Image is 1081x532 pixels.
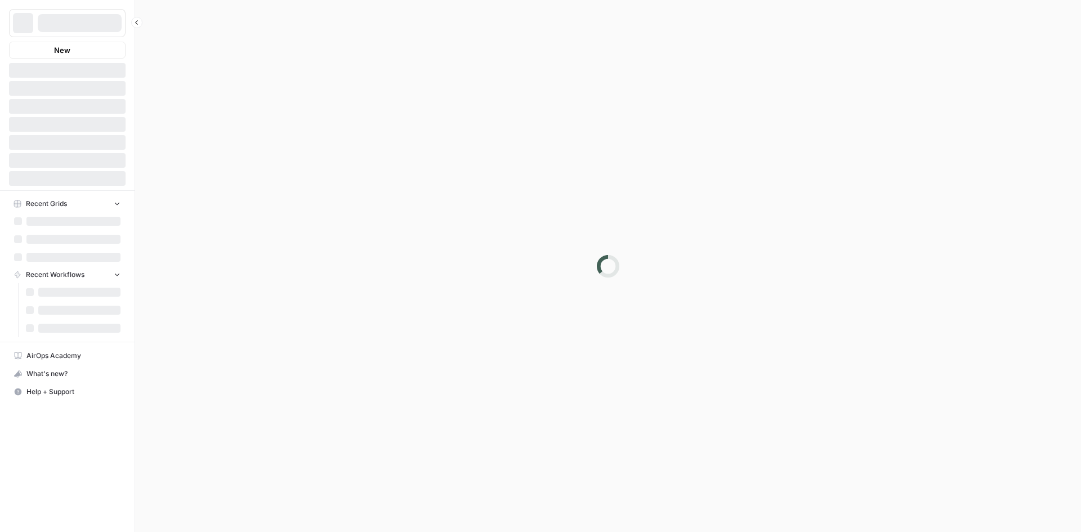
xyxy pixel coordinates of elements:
span: AirOps Academy [26,351,120,361]
span: Recent Workflows [26,270,84,280]
span: Help + Support [26,387,120,397]
button: Recent Workflows [9,266,126,283]
button: What's new? [9,365,126,383]
span: New [54,44,70,56]
span: Recent Grids [26,199,67,209]
button: Help + Support [9,383,126,401]
button: New [9,42,126,59]
div: What's new? [10,365,125,382]
a: AirOps Academy [9,347,126,365]
button: Recent Grids [9,195,126,212]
